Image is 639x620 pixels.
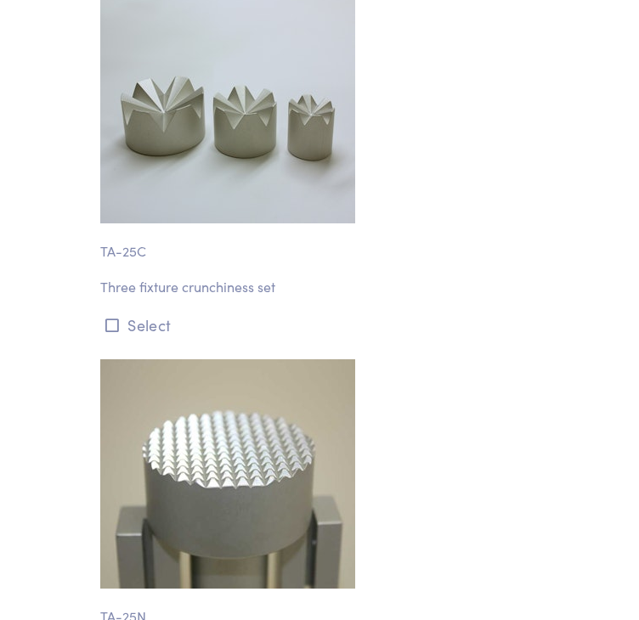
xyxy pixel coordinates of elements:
[100,223,539,262] p: TA-25C
[100,276,539,298] p: Three fixture crunchiness set
[100,311,539,339] button: Select
[100,359,355,589] img: food-ta_25n-nut-testing-cylinder-and-plate.jpg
